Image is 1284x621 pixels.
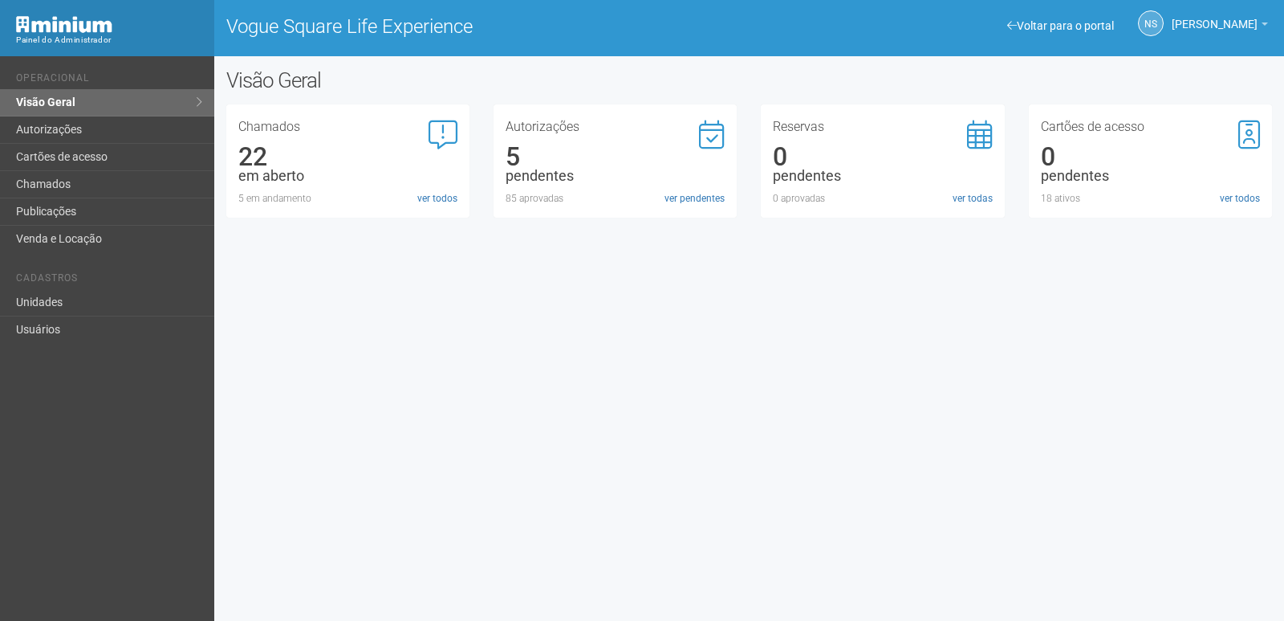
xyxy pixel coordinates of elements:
[226,16,737,37] h1: Vogue Square Life Experience
[773,121,992,133] h3: Reservas
[238,169,457,183] div: em aberto
[1172,20,1268,33] a: [PERSON_NAME]
[773,191,992,206] div: 0 aprovadas
[1007,19,1114,32] a: Voltar para o portal
[1041,191,1260,206] div: 18 ativos
[1172,2,1258,31] span: Nicolle Silva
[238,121,457,133] h3: Chamados
[506,169,725,183] div: pendentes
[506,149,725,164] div: 5
[16,33,202,47] div: Painel do Administrador
[1041,169,1260,183] div: pendentes
[506,191,725,206] div: 85 aprovadas
[664,191,725,206] a: ver pendentes
[226,68,648,92] h2: Visão Geral
[16,72,202,89] li: Operacional
[953,191,993,206] a: ver todas
[417,191,457,206] a: ver todos
[238,149,457,164] div: 22
[1220,191,1260,206] a: ver todos
[16,16,112,33] img: Minium
[1041,149,1260,164] div: 0
[773,169,992,183] div: pendentes
[1138,10,1164,36] a: NS
[16,272,202,289] li: Cadastros
[506,121,725,133] h3: Autorizações
[238,191,457,206] div: 5 em andamento
[1041,121,1260,133] h3: Cartões de acesso
[773,149,992,164] div: 0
